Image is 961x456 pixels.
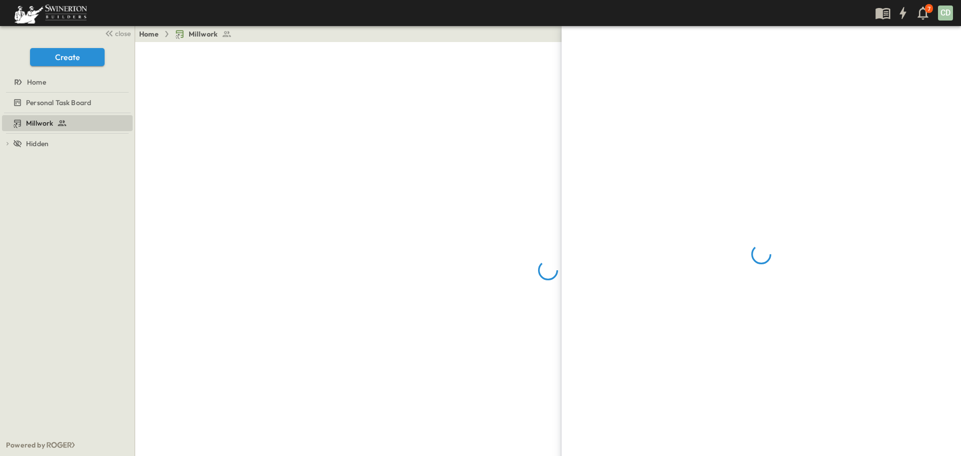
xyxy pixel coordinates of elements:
a: Home [139,29,159,39]
span: Home [27,77,46,87]
nav: breadcrumbs [139,29,238,39]
span: Hidden [26,139,49,149]
div: CD [938,6,953,21]
span: Millwork [26,118,53,128]
div: test [2,115,133,131]
div: test [2,95,133,111]
button: Create [30,48,105,66]
span: Personal Task Board [26,98,91,108]
img: 6c363589ada0b36f064d841b69d3a419a338230e66bb0a533688fa5cc3e9e735.png [12,3,89,24]
span: Millwork [189,29,218,39]
span: close [115,29,131,39]
p: 7 [927,5,930,13]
